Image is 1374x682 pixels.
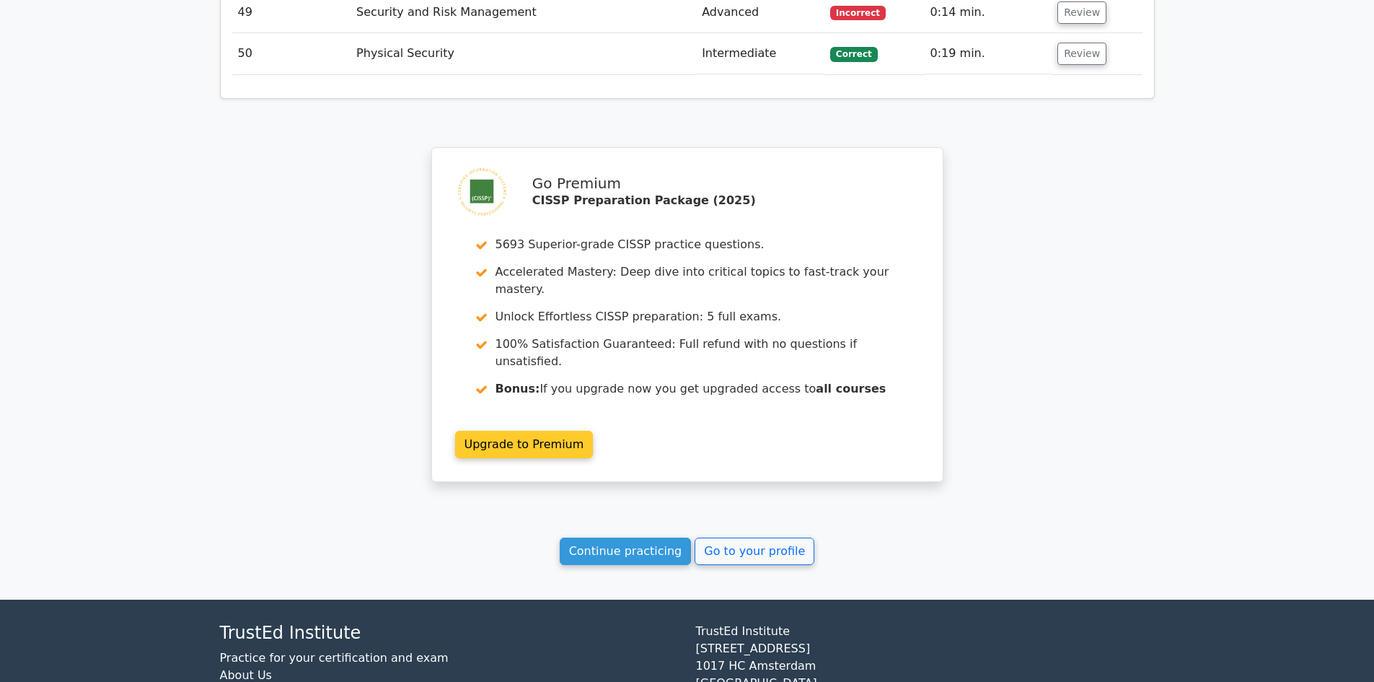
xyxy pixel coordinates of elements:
span: Incorrect [830,6,886,20]
td: Intermediate [696,33,824,74]
a: Practice for your certification and exam [220,651,449,665]
button: Review [1057,1,1106,24]
a: Upgrade to Premium [455,431,594,458]
td: Physical Security [351,33,696,74]
button: Review [1057,43,1106,65]
h4: TrustEd Institute [220,623,679,644]
a: Continue practicing [560,538,692,565]
td: 50 [232,33,351,74]
td: 0:19 min. [925,33,1052,74]
a: Go to your profile [695,538,814,565]
span: Correct [830,47,877,61]
a: About Us [220,668,272,682]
